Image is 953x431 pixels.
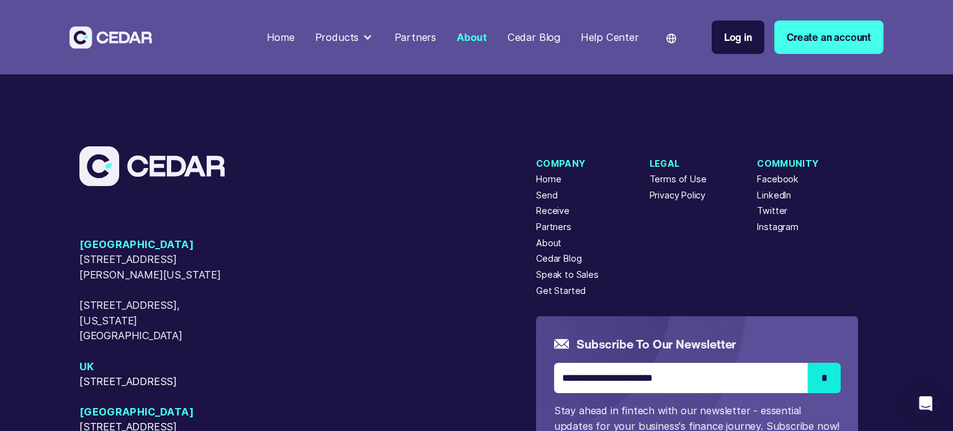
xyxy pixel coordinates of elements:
div: Help Center [581,30,639,45]
div: About [457,30,487,45]
a: Facebook [757,172,799,186]
a: Log in [712,20,764,55]
a: Get Started [536,284,586,298]
span: [GEOGRAPHIC_DATA] [79,404,238,419]
a: About [536,236,562,250]
a: LinkedIn [757,189,791,202]
span: [STREET_ADDRESS] [79,374,238,389]
a: Cedar Blog [503,24,566,51]
span: [STREET_ADDRESS][PERSON_NAME][US_STATE] [79,252,238,282]
a: Instagram [757,220,798,234]
span: UK [79,359,238,374]
a: Send [536,189,557,202]
div: Community [757,157,818,171]
div: Partners [395,30,437,45]
h5: Subscribe to our newsletter [576,335,736,353]
img: world icon [666,33,676,43]
span: [STREET_ADDRESS], [US_STATE][GEOGRAPHIC_DATA] [79,298,238,344]
div: Log in [724,30,752,45]
a: Privacy Policy [650,189,705,202]
div: Home [267,30,295,45]
a: About [452,24,492,51]
a: Receive [536,204,570,218]
a: Partners [389,24,441,51]
div: Open Intercom Messenger [911,389,941,419]
a: Help Center [576,24,644,51]
a: Twitter [757,204,787,218]
div: Cedar Blog [508,30,560,45]
a: Create an account [774,20,884,55]
a: Terms of Use [650,172,707,186]
a: Cedar Blog [536,252,581,265]
div: Products [315,30,359,45]
span: [GEOGRAPHIC_DATA] [79,237,238,252]
a: Home [536,172,561,186]
a: Speak to Sales [536,268,598,282]
div: Legal [650,157,707,171]
a: Home [261,24,300,51]
a: Partners [536,220,571,234]
div: Products [310,25,379,50]
div: Company [536,157,598,171]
